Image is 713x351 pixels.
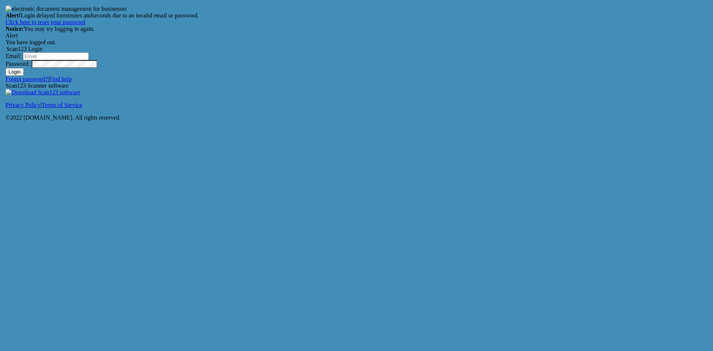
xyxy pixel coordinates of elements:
p: ©2022 [DOMAIN_NAME]. All rights reserved. [6,114,707,121]
div: You have logged out. [6,39,707,46]
a: Find help [49,76,72,82]
p: | [6,102,707,108]
img: electronic document management for businesses [6,6,127,12]
a: Privacy Policy [6,102,40,108]
div: | [6,76,707,82]
a: Forgot password? [6,76,48,82]
div: Login delayed for minutes and seconds due to an invalid email or password. [6,12,707,26]
strong: Alert! [6,12,21,19]
button: Login [6,68,24,76]
label: Email: [6,53,22,59]
label: Password: [6,61,30,67]
div: You may try logging in again. [6,26,707,32]
img: Download Scan123 software [6,89,80,96]
a: Click here to reset your password [6,19,85,25]
div: Scan123 Scanner software [6,82,707,96]
legend: Scan123 Login [6,46,707,52]
strong: Notice: [6,26,24,32]
input: Email [23,52,89,60]
div: Alert [6,32,707,39]
a: Terms of Service [42,102,82,108]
